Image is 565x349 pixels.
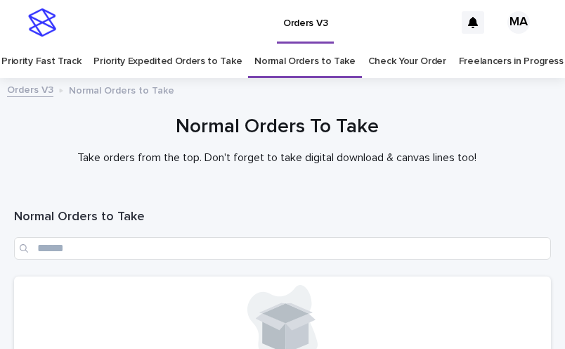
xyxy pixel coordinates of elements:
a: Priority Fast Track [1,45,81,78]
h1: Normal Orders to Take [14,209,551,226]
p: Take orders from the top. Don't forget to take digital download & canvas lines too! [14,151,540,165]
input: Search [14,237,551,260]
p: Normal Orders to Take [69,82,174,97]
h1: Normal Orders To Take [14,114,540,140]
div: MA [507,11,530,34]
a: Normal Orders to Take [254,45,356,78]
a: Priority Expedited Orders to Take [93,45,242,78]
a: Freelancers in Progress [459,45,564,78]
a: Orders V3 [7,81,53,97]
img: stacker-logo-s-only.png [28,8,56,37]
a: Check Your Order [368,45,446,78]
